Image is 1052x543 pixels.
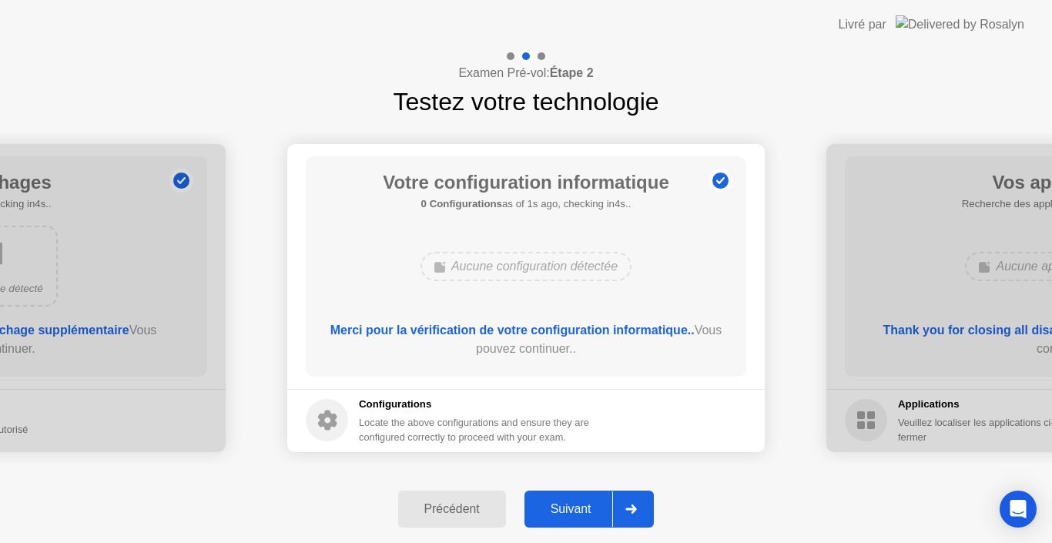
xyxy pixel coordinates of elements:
[383,196,669,212] h5: as of 1s ago, checking in4s..
[896,15,1024,33] img: Delivered by Rosalyn
[398,491,506,528] button: Précédent
[383,169,669,196] h1: Votre configuration informatique
[359,397,592,412] h5: Configurations
[393,83,658,120] h1: Testez votre technologie
[1000,491,1037,528] div: Open Intercom Messenger
[839,15,886,34] div: Livré par
[359,415,592,444] div: Locate the above configurations and ensure they are configured correctly to proceed with your exam.
[524,491,655,528] button: Suivant
[529,502,613,516] div: Suivant
[403,502,501,516] div: Précédent
[458,64,593,82] h4: Examen Pré-vol:
[328,321,725,358] div: Vous pouvez continuer..
[421,198,502,209] b: 0 Configurations
[550,66,594,79] b: Étape 2
[420,252,632,281] div: Aucune configuration détectée
[330,323,695,337] b: Merci pour la vérification de votre configuration informatique..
